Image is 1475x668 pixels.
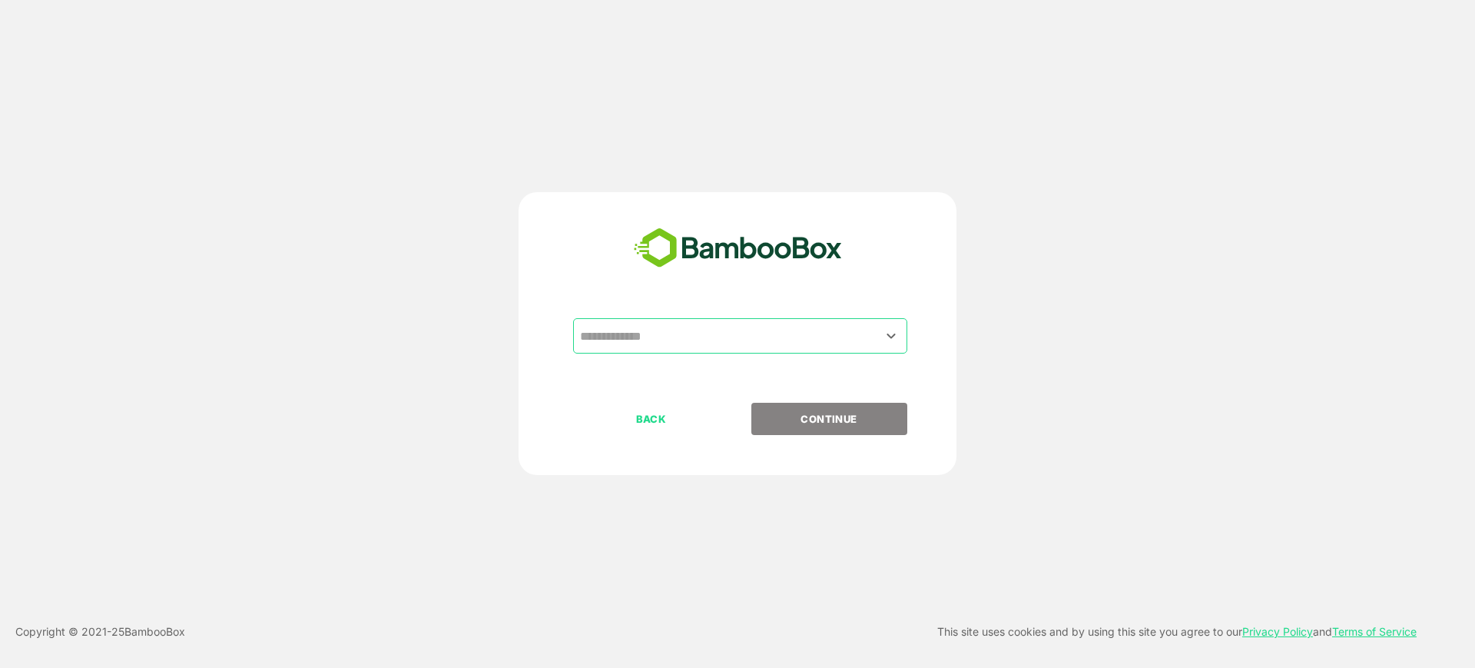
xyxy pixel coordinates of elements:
p: Copyright © 2021- 25 BambooBox [15,623,185,641]
button: Open [881,325,902,346]
a: Privacy Policy [1242,625,1313,638]
button: CONTINUE [751,403,907,435]
p: CONTINUE [752,410,906,427]
button: BACK [573,403,729,435]
img: bamboobox [625,223,850,274]
p: BACK [575,410,728,427]
p: This site uses cookies and by using this site you agree to our and [937,623,1417,641]
a: Terms of Service [1332,625,1417,638]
